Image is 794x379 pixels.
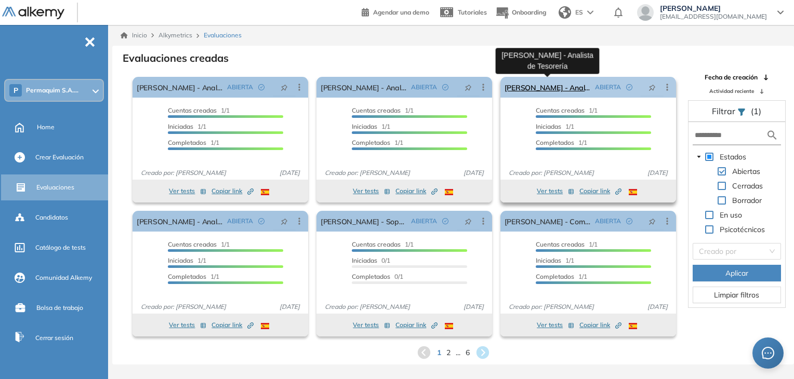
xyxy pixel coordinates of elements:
span: 0/1 [352,256,390,264]
span: caret-down [696,154,702,159]
span: Psicotécnicos [718,223,767,236]
span: ABIERTA [227,83,253,92]
span: Completados [536,139,574,146]
span: Aplicar [725,267,748,279]
button: pushpin [273,79,296,96]
img: ESP [445,323,453,329]
span: 1/1 [352,123,390,130]
span: Cuentas creadas [352,106,401,114]
span: Limpiar filtros [714,289,759,301]
span: Fecha de creación [705,73,758,82]
span: [EMAIL_ADDRESS][DOMAIN_NAME] [660,12,767,21]
span: check-circle [626,218,632,224]
span: En uso [720,210,742,220]
span: Completados [352,273,390,280]
span: Evaluaciones [36,183,74,192]
span: 0/1 [352,273,403,280]
span: Copiar link [395,186,438,196]
span: Cuentas creadas [168,106,217,114]
img: Logo [2,7,64,20]
span: [DATE] [275,168,304,178]
button: pushpin [641,79,664,96]
button: Copiar link [395,319,438,331]
span: Completados [168,273,206,280]
button: Ver tests [353,319,390,331]
span: 1/1 [536,139,587,146]
span: Copiar link [579,320,621,330]
span: check-circle [442,218,448,224]
span: ABIERTA [595,83,621,92]
span: Candidatos [35,213,68,222]
span: ES [575,8,583,17]
span: pushpin [649,83,656,91]
span: ABIERTA [227,216,253,226]
span: Copiar link [579,186,621,196]
span: Creado por: [PERSON_NAME] [505,302,598,312]
span: 1/1 [536,256,574,264]
span: Iniciadas [168,256,193,264]
img: ESP [261,189,269,195]
span: ABIERTA [411,83,437,92]
span: Iniciadas [352,123,377,130]
span: Cerrar sesión [35,333,73,343]
h3: Evaluaciones creadas [123,52,229,64]
img: ESP [629,189,637,195]
span: (1) [751,105,761,117]
a: [PERSON_NAME] - Analista de tesorería [321,77,407,98]
button: Limpiar filtros [693,287,781,303]
span: Cerradas [732,181,763,191]
span: Crear Evaluación [35,153,84,162]
img: world [559,6,571,19]
span: [DATE] [459,168,488,178]
button: Copiar link [395,185,438,197]
img: ESP [261,323,269,329]
img: arrow [587,10,593,15]
span: Completados [536,273,574,280]
span: ... [456,347,460,358]
span: Cuentas creadas [352,240,401,248]
span: Permaquim S.A.... [26,86,78,94]
span: [PERSON_NAME] [660,4,767,12]
span: 1/1 [536,123,574,130]
span: pushpin [281,217,288,225]
span: [DATE] [643,302,672,312]
span: pushpin [281,83,288,91]
span: 6 [466,347,470,358]
button: Ver tests [169,319,206,331]
span: 1/1 [168,273,219,280]
button: pushpin [273,213,296,229]
span: pushpin [649,217,656,225]
img: ESP [629,323,637,329]
span: Abiertas [732,167,760,176]
span: Agendar una demo [373,8,429,16]
button: Copiar link [579,185,621,197]
span: 1/1 [168,256,206,264]
span: 1/1 [536,240,598,248]
span: 1/1 [168,240,230,248]
span: check-circle [258,218,264,224]
button: pushpin [457,79,480,96]
button: Ver tests [353,185,390,197]
div: [PERSON_NAME] - Analista de Tesorería [496,48,600,74]
a: Agendar una demo [362,5,429,18]
button: Copiar link [211,319,254,331]
a: [PERSON_NAME] - Soporte TI [321,211,407,232]
span: Creado por: [PERSON_NAME] [137,302,230,312]
span: Creado por: [PERSON_NAME] [137,168,230,178]
span: Alkymetrics [158,31,192,39]
span: check-circle [626,84,632,90]
span: Abiertas [730,165,762,178]
span: 1 [437,347,441,358]
span: Comunidad Alkemy [35,273,92,282]
span: Borrador [730,194,764,207]
span: Onboarding [512,8,546,16]
span: Copiar link [395,320,438,330]
span: Estados [718,151,748,163]
span: Cuentas creadas [536,240,585,248]
span: Evaluaciones [204,31,242,40]
span: Completados [168,139,206,146]
img: search icon [766,129,778,142]
span: P [14,86,18,94]
span: message [762,347,774,359]
button: Aplicar [693,265,781,281]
